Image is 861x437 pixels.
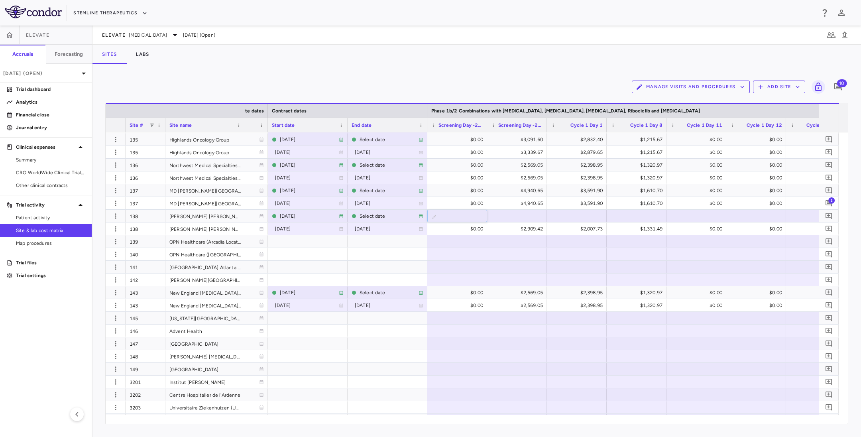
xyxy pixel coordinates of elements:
[280,286,339,299] div: [DATE]
[280,159,339,171] div: [DATE]
[733,222,782,235] div: $0.00
[126,299,165,311] div: 143
[92,45,126,64] button: Sites
[793,133,842,146] div: $2,650.15
[733,146,782,159] div: $0.00
[793,159,842,171] div: $2,787.75
[632,81,750,93] button: Manage Visits and Procedures
[824,338,834,349] button: Add comment
[825,225,833,232] svg: Add comment
[824,185,834,196] button: Add comment
[126,401,165,413] div: 3203
[614,222,662,235] div: $1,331.49
[825,174,833,181] svg: Add comment
[614,146,662,159] div: $1,215.67
[165,248,245,260] div: OPN Healthcare ([GEOGRAPHIC_DATA] Location)
[824,313,834,323] button: Add comment
[16,124,85,131] p: Journal entry
[360,210,419,222] div: Select date
[16,169,85,176] span: CRO WorldWide Clinical Trials, Inc.
[355,222,419,235] div: [DATE]
[494,286,543,299] div: $2,569.05
[674,171,722,184] div: $0.00
[674,197,722,210] div: $0.00
[130,122,143,128] span: Site #
[169,122,192,128] span: Site name
[126,350,165,362] div: 148
[833,82,843,92] svg: Add comment
[825,238,833,245] svg: Add comment
[55,51,83,58] h6: Forecasting
[733,171,782,184] div: $0.00
[494,184,543,197] div: $4,940.65
[674,222,722,235] div: $0.00
[825,391,833,398] svg: Add comment
[126,248,165,260] div: 140
[360,133,419,146] div: Select date
[824,351,834,362] button: Add comment
[165,286,245,299] div: New England [MEDICAL_DATA] Specialists
[126,146,165,158] div: 135
[126,159,165,171] div: 136
[126,261,165,273] div: 141
[554,222,603,235] div: $2,007.73
[16,272,85,279] p: Trial settings
[355,299,419,312] div: [DATE]
[126,363,165,375] div: 149
[824,147,834,157] button: Add comment
[494,133,543,146] div: $3,091.60
[352,210,423,222] span: This is the current site contract.
[272,122,295,128] span: Start date
[824,134,834,145] button: Add comment
[825,161,833,169] svg: Add comment
[793,184,842,197] div: $2,757.30
[733,197,782,210] div: $0.00
[825,187,833,194] svg: Add comment
[165,388,245,401] div: Centre Hospitalier de l'Ardenne
[554,184,603,197] div: $3,591.90
[434,146,483,159] div: $0.00
[73,7,147,20] button: Stemline Therapeutics
[16,156,85,163] span: Summary
[824,223,834,234] button: Add comment
[733,286,782,299] div: $0.00
[126,210,165,222] div: 138
[165,133,245,146] div: Highlands Oncology Group
[16,144,76,151] p: Clinical expenses
[554,159,603,171] div: $2,398.95
[126,325,165,337] div: 146
[272,287,344,298] span: This is the current site contract.
[825,378,833,386] svg: Add comment
[352,159,423,171] span: This is the current site contract.
[825,314,833,322] svg: Add comment
[280,184,339,197] div: [DATE]
[352,134,423,145] span: This is the current site contract.
[674,286,722,299] div: $0.00
[165,337,245,350] div: [GEOGRAPHIC_DATA]
[126,286,165,299] div: 143
[16,240,85,247] span: Map procedures
[126,376,165,388] div: 3201
[793,197,842,210] div: $2,757.30
[165,274,245,286] div: [PERSON_NAME][GEOGRAPHIC_DATA]
[674,184,722,197] div: $0.00
[360,286,419,299] div: Select date
[824,249,834,260] button: Add comment
[793,222,842,235] div: $2,669.05
[126,388,165,401] div: 3202
[825,136,833,143] svg: Add comment
[165,222,245,235] div: [PERSON_NAME] [PERSON_NAME] Medicine - The [PERSON_NAME] Comprehensive [MEDICAL_DATA] - [GEOGRAPH...
[241,108,264,114] span: Site dates
[165,146,245,158] div: Highlands Oncology Group
[165,197,245,209] div: MD [PERSON_NAME][GEOGRAPHIC_DATA][MEDICAL_DATA] [US_STATE]
[165,235,245,248] div: OPN Healthcare (Arcadia Location)
[434,171,483,184] div: $0.00
[825,404,833,411] svg: Add comment
[16,201,76,209] p: Trial activity
[126,171,165,184] div: 136
[272,210,344,222] span: This is the current site contract.
[272,159,344,171] span: This is the current site contract.
[275,171,339,184] div: [DATE]
[12,51,33,58] h6: Accruals
[355,171,419,184] div: [DATE]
